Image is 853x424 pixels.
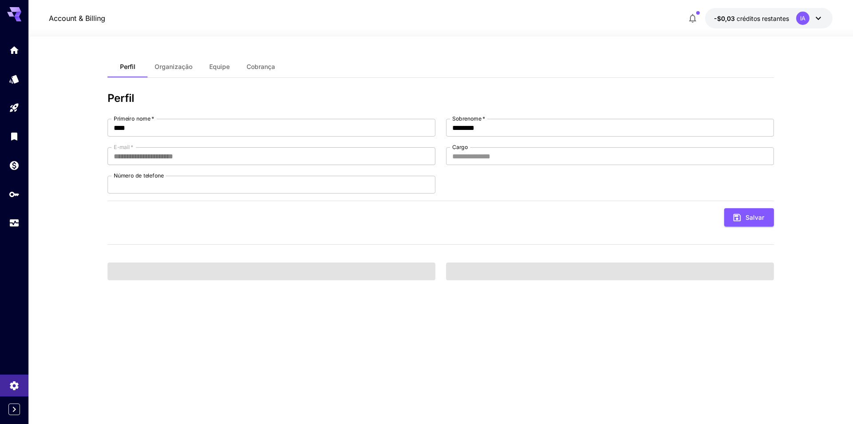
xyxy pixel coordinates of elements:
[8,404,20,415] button: Expandir barra lateral
[9,44,20,56] div: Lar
[737,15,789,22] font: créditos restantes
[49,13,105,24] a: Account & Billing
[114,144,130,150] font: E-mail
[714,14,789,23] div: -$ 0,0254
[114,172,164,179] font: Número de telefone
[9,160,20,171] div: Carteira
[800,15,805,22] font: IA
[724,208,774,226] button: Salvar
[9,189,20,200] div: Chaves de API
[108,92,134,105] font: Perfil
[705,8,833,28] button: -$ 0,0254IA
[452,144,468,150] font: Cargo
[9,71,20,82] div: Modelos
[49,13,105,24] nav: migalha de pão
[9,128,20,139] div: Biblioteca
[714,15,735,22] font: -$0,03
[452,115,481,122] font: Sobrenome
[120,63,136,70] font: Perfil
[9,218,20,229] div: Uso
[745,214,764,221] font: Salvar
[9,102,20,113] div: Parque infantil
[114,115,151,122] font: Primeiro nome
[9,377,20,388] div: Configurações
[155,63,192,70] font: Organização
[247,63,275,70] font: Cobrança
[209,63,230,70] font: Equipe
